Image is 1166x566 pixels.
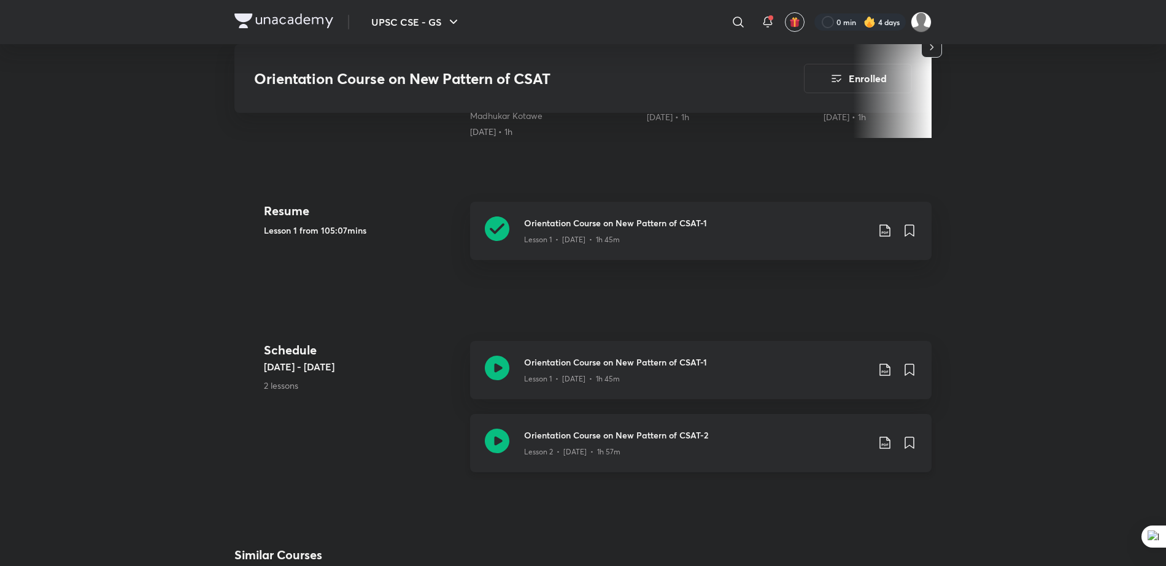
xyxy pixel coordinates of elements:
p: Lesson 2 • [DATE] • 1h 57m [524,446,620,457]
h4: Schedule [264,341,460,359]
a: Company Logo [234,13,333,31]
div: 4th Apr • 1h [647,111,814,123]
img: Ayushi Singh [911,12,932,33]
div: Madhukar Kotawe [470,110,637,122]
h3: Orientation Course on New Pattern of CSAT-1 [524,216,868,229]
a: Orientation Course on New Pattern of CSAT-1Lesson 1 • [DATE] • 1h 45m [470,202,932,275]
p: Lesson 1 • [DATE] • 1h 45m [524,234,620,245]
a: Orientation Course on New Pattern of CSAT-2Lesson 2 • [DATE] • 1h 57m [470,414,932,487]
h4: Resume [264,202,460,220]
a: Madhukar Kotawe [470,110,542,121]
button: UPSC CSE - GS [364,10,468,34]
h2: Similar Courses [234,546,322,564]
button: Enrolled [804,64,912,93]
h3: Orientation Course on New Pattern of CSAT [254,70,735,88]
a: Orientation Course on New Pattern of CSAT-1Lesson 1 • [DATE] • 1h 45m [470,341,932,414]
h3: Orientation Course on New Pattern of CSAT-1 [524,356,868,369]
p: 2 lessons [264,379,460,392]
img: Company Logo [234,13,333,28]
p: Lesson 1 • [DATE] • 1h 45m [524,373,620,384]
h5: Lesson 1 from 105:07mins [264,224,460,237]
img: streak [863,16,876,28]
div: 11th May • 1h [824,111,990,123]
h3: Orientation Course on New Pattern of CSAT-2 [524,429,868,442]
h5: [DATE] - [DATE] [264,359,460,374]
button: avatar [785,12,805,32]
img: avatar [789,17,800,28]
div: 22nd Mar • 1h [470,126,637,138]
